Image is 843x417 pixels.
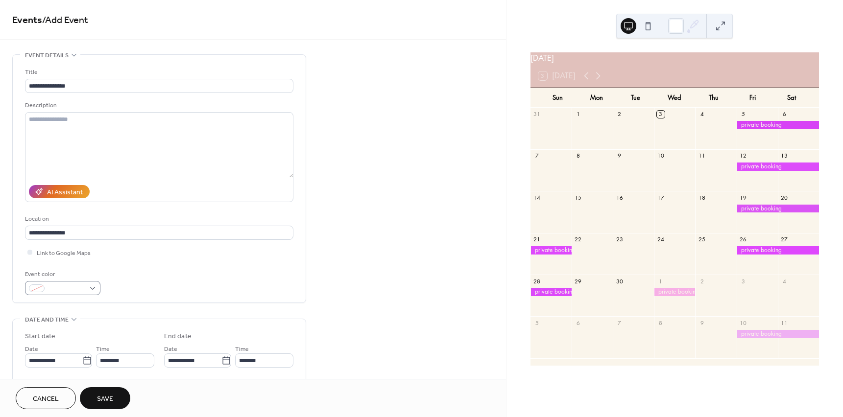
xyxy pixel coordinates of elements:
div: 11 [698,152,705,160]
div: Tue [616,88,655,108]
div: Wed [655,88,694,108]
div: 4 [698,111,705,118]
div: 1 [575,111,582,118]
div: 16 [616,194,623,201]
div: 7 [533,152,541,160]
div: private booking [737,330,819,338]
div: 14 [533,194,541,201]
div: 2 [616,111,623,118]
div: 26 [740,236,747,243]
div: 23 [616,236,623,243]
div: 6 [781,111,788,118]
div: 3 [740,278,747,285]
div: 5 [740,111,747,118]
div: private booking [737,205,819,213]
div: 8 [575,152,582,160]
span: Date [164,344,177,354]
span: Event details [25,50,69,61]
div: 20 [781,194,788,201]
div: 22 [575,236,582,243]
div: 28 [533,278,541,285]
div: 27 [781,236,788,243]
div: Title [25,67,291,77]
div: 4 [781,278,788,285]
span: Save [97,394,113,404]
div: Mon [577,88,616,108]
button: AI Assistant [29,185,90,198]
div: 15 [575,194,582,201]
div: 30 [616,278,623,285]
span: / Add Event [42,11,88,30]
div: 3 [657,111,664,118]
div: private booking [737,246,819,255]
div: 12 [740,152,747,160]
div: Thu [694,88,733,108]
div: 13 [781,152,788,160]
div: Event color [25,269,98,279]
div: 5 [533,319,541,326]
div: 2 [698,278,705,285]
div: 29 [575,278,582,285]
div: AI Assistant [47,187,83,198]
div: 8 [657,319,664,326]
div: 19 [740,194,747,201]
div: private booking [530,246,572,255]
div: Sun [538,88,578,108]
div: 9 [698,319,705,326]
span: Time [96,344,110,354]
button: Cancel [16,387,76,409]
div: 17 [657,194,664,201]
div: private booking [654,288,695,296]
div: 11 [781,319,788,326]
div: Location [25,214,291,224]
div: 10 [657,152,664,160]
div: 10 [740,319,747,326]
button: Save [80,387,130,409]
div: 25 [698,236,705,243]
div: 9 [616,152,623,160]
div: 21 [533,236,541,243]
span: Link to Google Maps [37,248,91,258]
div: Sat [772,88,811,108]
div: [DATE] [530,52,819,64]
div: 31 [533,111,541,118]
div: Start date [25,331,55,342]
div: End date [164,331,192,342]
span: Date and time [25,315,69,325]
div: 6 [575,319,582,326]
div: private booking [737,121,819,129]
div: 1 [657,278,664,285]
span: Time [235,344,249,354]
div: Description [25,100,291,111]
div: private booking [530,288,572,296]
div: private booking [737,162,819,171]
div: 7 [616,319,623,326]
span: Date [25,344,38,354]
div: Fri [733,88,772,108]
a: Events [12,11,42,30]
span: Cancel [33,394,59,404]
div: 18 [698,194,705,201]
div: 24 [657,236,664,243]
